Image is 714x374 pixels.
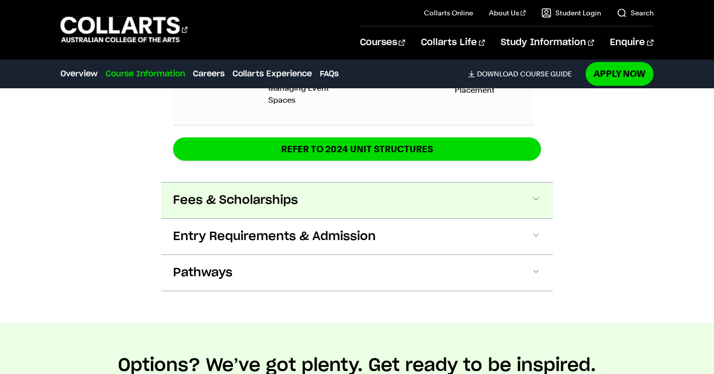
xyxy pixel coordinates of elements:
a: REFER TO 2024 unit structures [173,137,541,161]
a: FAQs [320,68,339,80]
button: Entry Requirements & Admission [161,219,553,254]
td: Elective [350,53,443,125]
a: DownloadCourse Guide [468,69,580,78]
p: EVMMESS Managing Event Spaces [268,70,338,106]
a: Collarts Experience [233,68,312,80]
a: About Us [489,8,526,18]
td: Creative Foundations [173,53,256,125]
a: Course Information [106,68,185,80]
a: Collarts Life [421,26,485,59]
span: Fees & Scholarships [173,192,298,208]
span: Entry Requirements & Admission [173,229,376,245]
span: Pathways [173,265,233,281]
a: Careers [193,68,225,80]
button: Pathways [161,255,553,291]
button: Fees & Scholarships [161,183,553,218]
a: Apply Now [586,62,654,85]
a: Student Login [541,8,601,18]
span: Download [477,69,518,78]
div: Go to homepage [60,15,187,44]
a: Courses [360,26,405,59]
a: Search [617,8,654,18]
a: Enquire [610,26,653,59]
a: Overview [60,68,98,80]
a: Collarts Online [424,8,473,18]
a: Study Information [501,26,594,59]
